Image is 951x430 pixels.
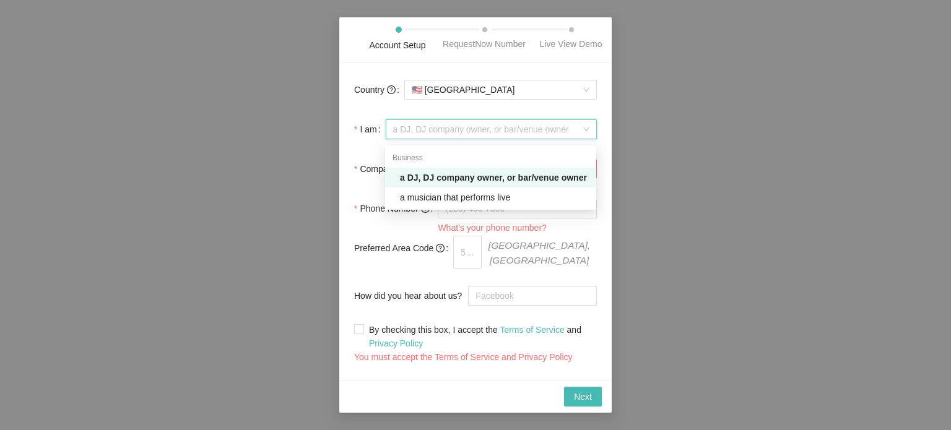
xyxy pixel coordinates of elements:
[385,187,596,207] div: a musician that performs live
[364,323,597,350] span: By checking this box, I accept the and
[400,171,589,184] div: a DJ, DJ company owner, or bar/venue owner
[574,390,592,403] span: Next
[354,241,445,255] span: Preferred Area Code
[468,286,597,306] input: How did you hear about us?
[482,236,597,268] span: [GEOGRAPHIC_DATA], [GEOGRAPHIC_DATA]
[540,37,602,51] div: Live View Demo
[438,221,597,234] div: What's your phone number?
[354,83,396,97] span: Country
[400,191,589,204] div: a musician that performs live
[393,120,589,139] span: a DJ, DJ company owner, or bar/venue owner
[443,37,526,51] div: RequestNow Number
[412,80,589,99] span: [GEOGRAPHIC_DATA]
[436,244,445,252] span: question-circle
[564,387,602,406] button: Next
[453,236,482,268] input: 510
[387,85,396,94] span: question-circle
[354,350,597,364] div: You must accept the Terms of Service and Privacy Policy
[412,85,422,95] span: 🇺🇸
[360,202,429,215] span: Phone Number
[500,325,564,335] a: Terms of Service
[385,148,596,168] div: Business
[354,117,386,142] label: I am
[354,157,406,181] label: Company
[354,283,468,308] label: How did you hear about us?
[369,338,423,348] a: Privacy Policy
[385,168,596,187] div: a DJ, DJ company owner, or bar/venue owner
[369,38,425,52] div: Account Setup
